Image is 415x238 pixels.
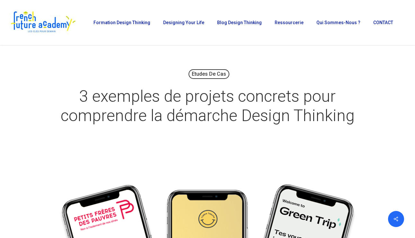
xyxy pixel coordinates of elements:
span: Designing Your Life [163,20,204,25]
span: Blog Design Thinking [217,20,262,25]
h1: 3 exemples de projets concrets pour comprendre la démarche Design Thinking [47,80,368,132]
a: Blog Design Thinking [214,20,265,25]
span: Qui sommes-nous ? [316,20,360,25]
span: Ressourcerie [275,20,304,25]
a: Qui sommes-nous ? [313,20,364,25]
a: Formation Design Thinking [90,20,154,25]
a: Designing Your Life [160,20,207,25]
img: French Future Academy [9,10,77,35]
a: Etudes de cas [189,69,229,79]
span: Formation Design Thinking [93,20,150,25]
a: Ressourcerie [271,20,307,25]
span: CONTACT [373,20,393,25]
a: CONTACT [370,20,396,25]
